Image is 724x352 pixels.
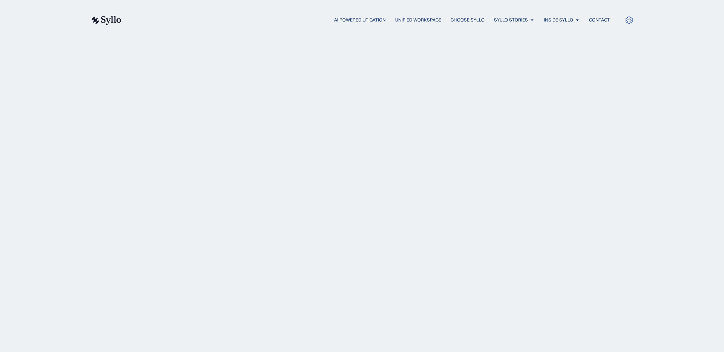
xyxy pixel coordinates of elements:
a: Unified Workspace [395,17,441,23]
a: Choose Syllo [451,17,485,23]
nav: Menu [137,17,610,24]
a: Contact [589,17,610,23]
img: syllo [90,16,121,25]
a: AI Powered Litigation [334,17,386,23]
a: Syllo Stories [494,17,528,23]
a: Inside Syllo [544,17,573,23]
div: Menu Toggle [137,17,610,24]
